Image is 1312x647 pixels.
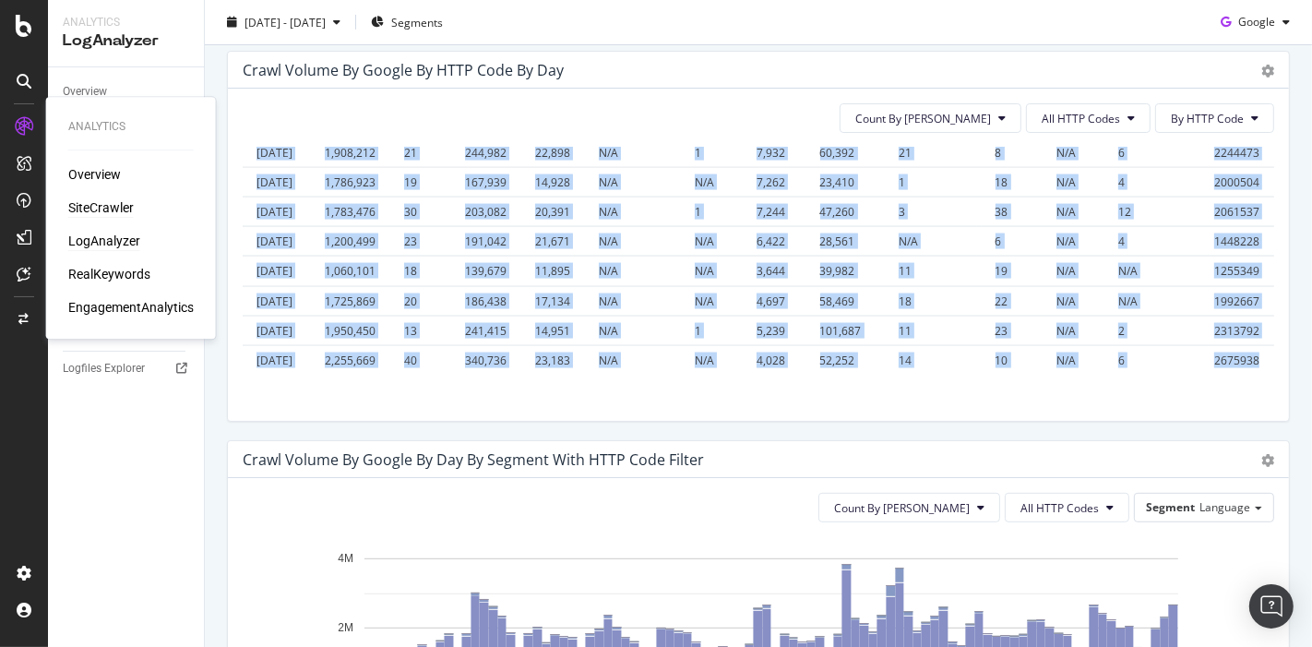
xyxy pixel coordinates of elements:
[256,204,292,220] span: [DATE]
[996,234,1002,249] span: 6
[585,345,681,375] td: N/A
[256,145,292,161] span: [DATE]
[1214,263,1259,279] span: 1255349
[63,359,191,378] a: Logfiles Explorer
[535,174,570,190] span: 14,928
[855,111,991,126] span: Count By Day
[1249,584,1294,629] div: Open Intercom Messenger
[325,294,376,309] span: 1,725,869
[1261,454,1274,467] div: gear
[1214,353,1259,368] span: 2675938
[535,145,570,161] span: 22,898
[1043,138,1104,167] td: N/A
[996,323,1008,339] span: 23
[840,103,1021,133] button: Count By [PERSON_NAME]
[68,232,140,250] a: LogAnalyzer
[63,15,189,30] div: Analytics
[404,234,417,249] span: 23
[820,204,855,220] span: 47,260
[68,265,150,283] a: RealKeywords
[585,227,681,257] td: N/A
[834,500,970,516] span: Count By Day
[404,204,417,220] span: 30
[68,198,134,217] a: SiteCrawler
[885,227,981,257] td: N/A
[1118,174,1125,190] span: 4
[1214,174,1259,190] span: 2000504
[364,7,450,37] button: Segments
[404,294,417,309] span: 20
[757,204,785,220] span: 7,244
[535,263,570,279] span: 11,895
[1261,65,1274,78] div: gear
[1214,294,1259,309] span: 1992667
[1118,204,1131,220] span: 12
[256,353,292,368] span: [DATE]
[404,263,417,279] span: 18
[1214,145,1259,161] span: 2244473
[899,145,912,161] span: 21
[535,323,570,339] span: 14,951
[465,323,507,339] span: 241,415
[256,294,292,309] span: [DATE]
[243,61,564,79] div: Crawl Volume by google by HTTP Code by Day
[757,263,785,279] span: 3,644
[757,174,785,190] span: 7,262
[1043,316,1104,345] td: N/A
[820,323,862,339] span: 101,687
[325,323,376,339] span: 1,950,450
[820,294,855,309] span: 58,469
[757,323,785,339] span: 5,239
[63,82,191,102] a: Overview
[585,138,681,167] td: N/A
[1155,103,1274,133] button: By HTTP Code
[535,204,570,220] span: 20,391
[68,165,121,184] a: Overview
[996,204,1008,220] span: 38
[681,345,743,375] td: N/A
[1118,353,1125,368] span: 6
[695,204,701,220] span: 1
[1213,7,1297,37] button: Google
[1118,323,1125,339] span: 2
[465,145,507,161] span: 244,982
[535,294,570,309] span: 17,134
[1043,167,1104,197] td: N/A
[245,14,326,30] span: [DATE] - [DATE]
[404,145,417,161] span: 21
[1043,286,1104,316] td: N/A
[404,323,417,339] span: 13
[899,174,905,190] span: 1
[681,227,743,257] td: N/A
[1214,204,1259,220] span: 2061537
[820,145,855,161] span: 60,392
[1020,500,1099,516] span: All HTTP Codes
[1118,145,1125,161] span: 6
[465,263,507,279] span: 139,679
[899,263,912,279] span: 11
[899,353,912,368] span: 14
[585,198,681,227] td: N/A
[63,82,107,102] div: Overview
[465,204,507,220] span: 203,082
[535,353,570,368] span: 23,183
[68,119,194,135] div: Analytics
[996,145,1002,161] span: 8
[465,294,507,309] span: 186,438
[465,234,507,249] span: 191,042
[585,316,681,345] td: N/A
[681,286,743,316] td: N/A
[68,298,194,317] a: EngagementAnalytics
[465,353,507,368] span: 340,736
[820,234,855,249] span: 28,561
[681,257,743,286] td: N/A
[256,234,292,249] span: [DATE]
[585,257,681,286] td: N/A
[757,353,785,368] span: 4,028
[535,234,570,249] span: 21,671
[820,263,855,279] span: 39,982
